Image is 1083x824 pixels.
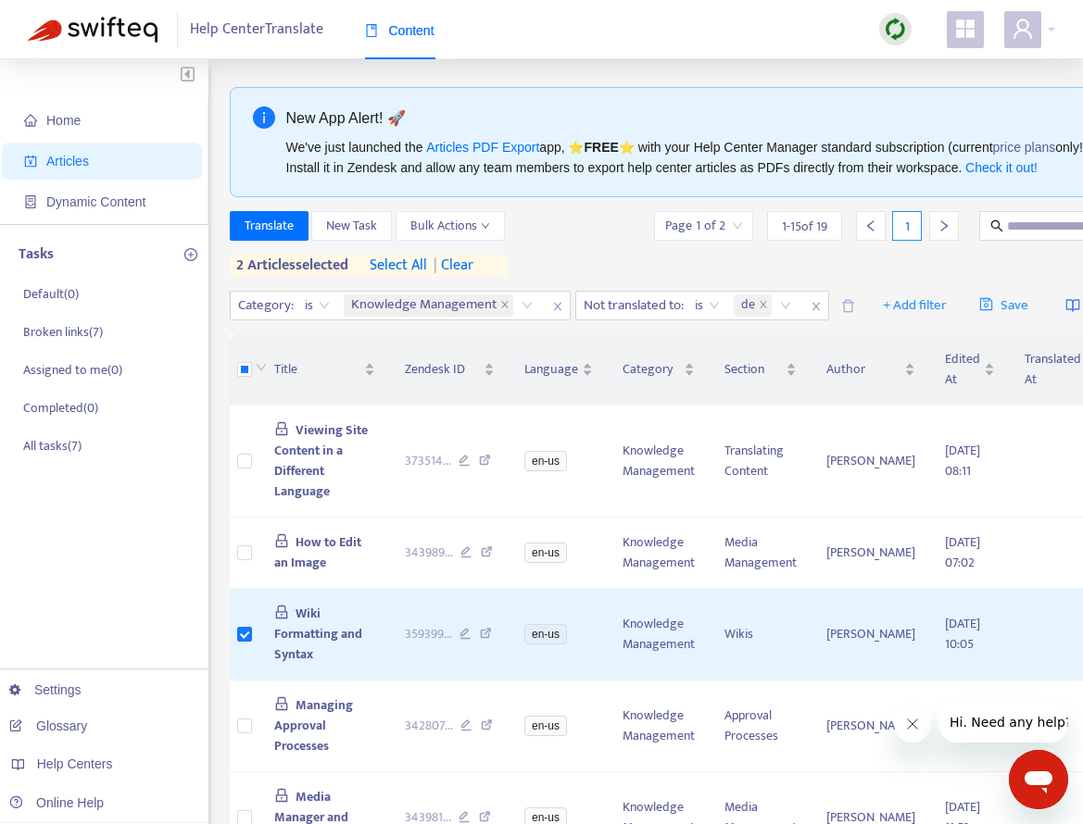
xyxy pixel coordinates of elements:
td: Knowledge Management [608,518,710,589]
span: 343989 ... [405,543,453,563]
th: Author [812,334,930,406]
img: sync.dc5367851b00ba804db3.png [884,18,907,41]
span: Viewing Site Content in a Different Language [274,419,369,502]
span: New Task [326,216,377,236]
button: saveSave [965,291,1042,320]
p: All tasks ( 7 ) [23,436,82,456]
span: close [804,295,828,318]
p: Broken links ( 7 ) [23,322,103,342]
span: 359399 ... [405,624,452,644]
th: Title [259,334,390,406]
span: lock [274,605,289,619]
span: Help Center Translate [190,12,323,47]
span: close [759,300,768,311]
th: Zendesk ID [390,334,510,406]
button: + Add filter [869,291,961,320]
td: [PERSON_NAME] [812,406,930,518]
span: select all [370,255,427,277]
a: Articles PDF Export [426,140,539,155]
span: [DATE] 08:11 [945,440,980,481]
span: Home [46,113,81,128]
span: Category : [231,292,296,319]
b: FREE [584,140,618,155]
span: Managing Approval Processes [274,694,354,756]
span: Knowledge Management [344,294,513,317]
span: Language [524,359,578,380]
span: Save [979,294,1028,317]
td: Media Management [710,518,812,589]
iframe: Close message [894,705,931,743]
span: | [434,253,437,278]
td: [PERSON_NAME] [812,589,930,680]
span: en-us [524,716,567,736]
span: de [734,294,772,317]
th: Language [510,334,608,406]
span: Content [365,23,434,38]
span: down [481,221,490,231]
span: Edited At [945,349,980,390]
span: [DATE] 10:05 [945,613,980,655]
span: plus-circle [184,248,197,261]
span: lock [274,696,289,711]
a: Settings [9,682,82,697]
span: Wiki Formatting and Syntax [274,603,362,665]
span: [DATE] 07:02 [945,531,980,573]
td: Translating Content [710,406,812,518]
span: 373514 ... [405,451,451,471]
td: [PERSON_NAME] [812,518,930,589]
td: [PERSON_NAME] [812,680,930,772]
span: left [864,219,877,232]
td: Knowledge Management [608,680,710,772]
span: Section [724,359,782,380]
span: Dynamic Content [46,194,145,209]
span: lock [274,788,289,803]
span: 1 - 15 of 19 [782,217,827,236]
span: lock [274,533,289,548]
th: Edited At [930,334,1010,406]
img: image-link [1065,298,1080,313]
span: home [24,114,37,127]
span: info-circle [253,106,275,129]
td: Knowledge Management [608,406,710,518]
span: Hi. Need any help? [11,13,133,28]
span: is [695,292,720,319]
span: save [979,297,993,311]
span: account-book [24,155,37,168]
a: Check it out! [965,160,1038,175]
td: Knowledge Management [608,589,710,680]
button: Translate [230,211,309,241]
span: + Add filter [883,294,947,317]
span: appstore [954,18,976,40]
span: lock [274,421,289,436]
span: Not translated to : [576,292,686,319]
span: Help Centers [37,756,113,771]
span: book [365,24,378,37]
iframe: Button to launch messaging window [1009,750,1068,809]
div: 1 [892,211,922,241]
span: container [24,195,37,208]
img: Swifteq [28,17,157,43]
span: 342807 ... [405,716,453,736]
span: down [256,362,267,373]
button: Bulk Actionsdown [396,211,505,241]
span: close [546,295,570,318]
iframe: Message from company [938,702,1068,743]
p: Completed ( 0 ) [23,398,98,418]
span: close [500,300,510,311]
span: Zendesk ID [405,359,481,380]
span: right [938,219,951,232]
span: Knowledge Management [351,294,497,317]
span: 2 articles selected [230,255,349,277]
span: de [741,294,755,317]
span: search [990,219,1003,232]
td: Wikis [710,589,812,680]
button: New Task [311,211,392,241]
span: Bulk Actions [410,216,490,236]
span: en-us [524,624,567,644]
span: Translated At [1025,349,1081,390]
p: Assigned to me ( 0 ) [23,360,122,380]
p: Tasks [19,243,54,266]
span: Translate [245,216,294,236]
span: en-us [524,451,567,471]
a: Glossary [9,718,87,733]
